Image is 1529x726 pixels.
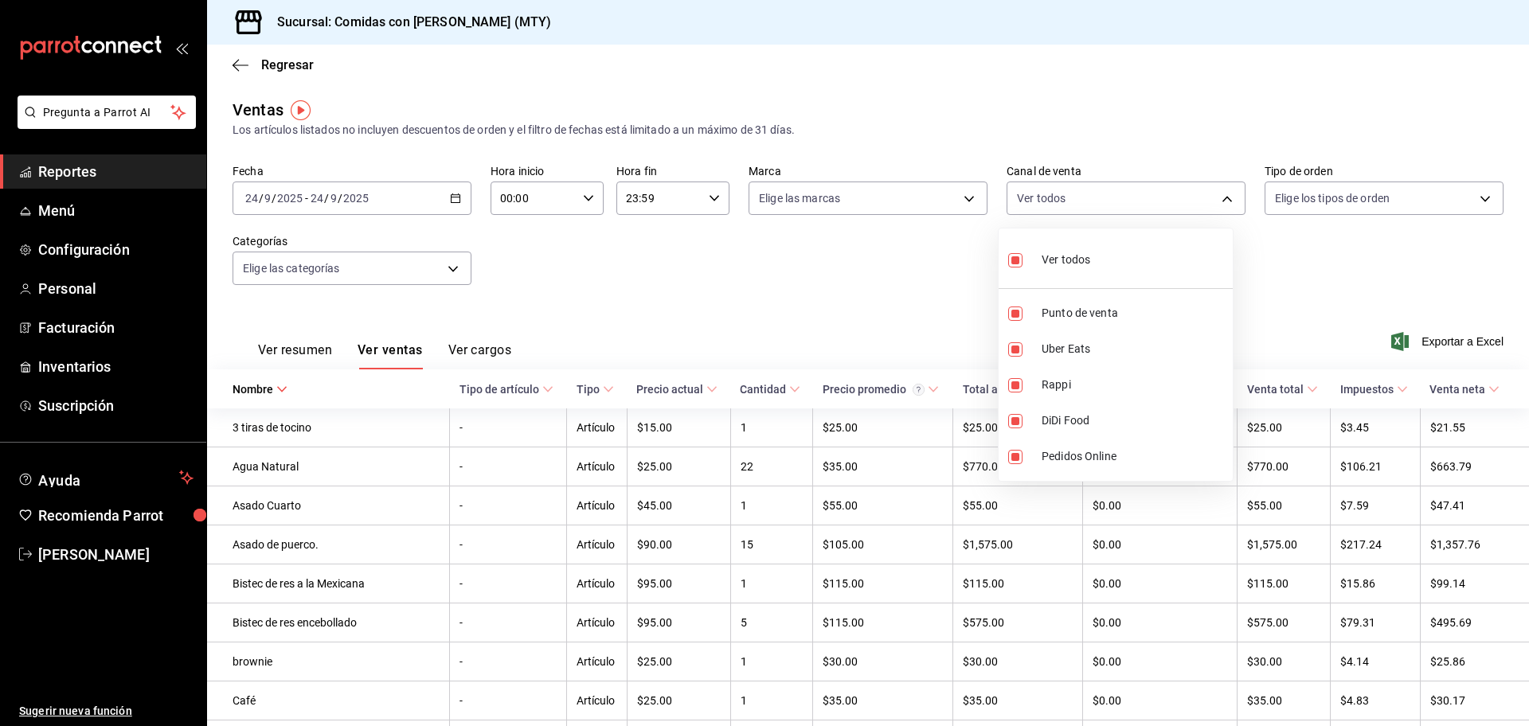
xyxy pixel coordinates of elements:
span: Uber Eats [1042,341,1226,357]
span: DiDi Food [1042,412,1226,429]
span: Punto de venta [1042,305,1226,322]
span: Pedidos Online [1042,448,1226,465]
span: Ver todos [1042,252,1090,268]
img: Tooltip marker [291,100,311,120]
span: Rappi [1042,377,1226,393]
